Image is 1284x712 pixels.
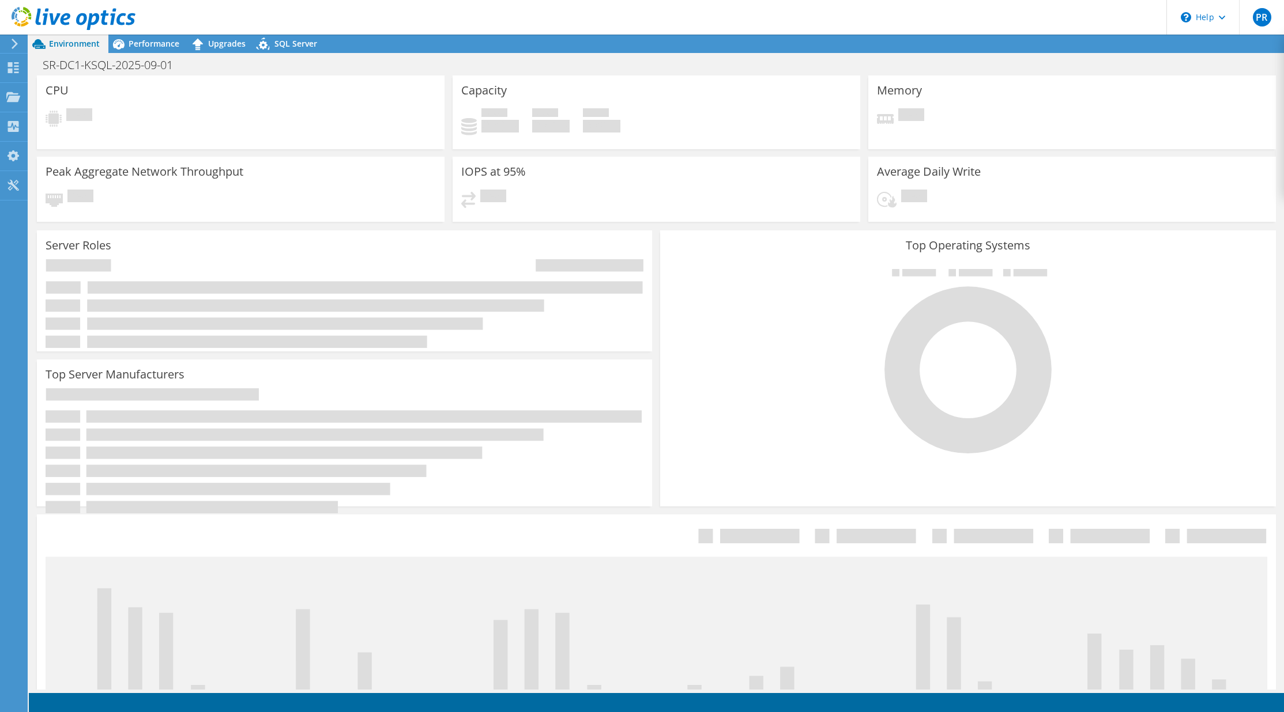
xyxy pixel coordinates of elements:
h3: Server Roles [46,239,111,252]
span: Environment [49,38,100,49]
span: Used [481,108,507,120]
span: Free [532,108,558,120]
h3: Peak Aggregate Network Throughput [46,165,243,178]
h4: 0 GiB [532,120,570,132]
span: Pending [66,108,92,124]
h3: Capacity [461,84,507,97]
h1: SR-DC1-KSQL-2025-09-01 [37,59,191,71]
h4: 0 GiB [481,120,519,132]
span: Upgrades [208,38,246,49]
span: Pending [67,190,93,205]
h3: Memory [877,84,922,97]
h3: CPU [46,84,69,97]
span: PR [1253,8,1271,26]
span: SQL Server [274,38,317,49]
h4: 0 GiB [583,120,620,132]
h3: IOPS at 95% [461,165,526,178]
span: Pending [480,190,506,205]
svg: \n [1181,12,1191,22]
h3: Top Server Manufacturers [46,368,184,381]
span: Performance [129,38,179,49]
span: Pending [898,108,924,124]
h3: Average Daily Write [877,165,981,178]
span: Pending [901,190,927,205]
span: Total [583,108,609,120]
h3: Top Operating Systems [669,239,1267,252]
